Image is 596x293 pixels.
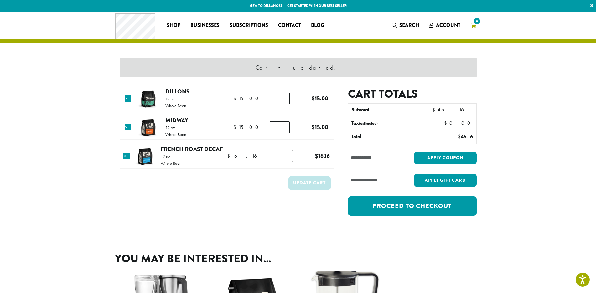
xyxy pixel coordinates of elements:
bdi: 16.16 [315,152,330,160]
bdi: 46.16 [432,106,473,113]
span: Subscriptions [230,22,268,29]
th: Total [348,130,425,144]
img: French Roast Decaf [135,146,155,167]
a: Remove this item [123,153,130,159]
span: $ [444,120,449,126]
span: $ [312,123,315,131]
span: $ [233,124,239,130]
a: Shop [162,20,185,30]
input: Product quantity [270,121,290,133]
th: Tax [348,117,439,130]
p: Whole Bean [165,132,186,137]
span: $ [227,153,232,159]
span: Businesses [190,22,220,29]
small: (estimated) [359,121,378,126]
img: Dillons [138,89,158,109]
span: Search [399,22,419,29]
p: 12 oz [161,154,182,159]
h2: You may be interested in… [115,252,481,265]
input: Product quantity [270,93,290,104]
span: $ [458,133,461,140]
p: Whole Bean [161,161,182,165]
p: Whole Bean [165,104,186,108]
span: $ [315,152,318,160]
button: Update cart [288,176,331,190]
a: Dillons [165,87,189,96]
span: Blog [311,22,324,29]
img: Midway [138,118,158,138]
h2: Cart totals [348,87,476,101]
span: $ [312,94,315,103]
span: Shop [167,22,180,29]
bdi: 15.00 [312,123,328,131]
input: Product quantity [273,150,293,162]
a: Midway [165,116,188,124]
button: Apply coupon [414,152,477,164]
p: 12 oz [165,125,186,130]
a: French Roast Decaf [161,145,223,153]
bdi: 0.00 [444,120,473,126]
span: $ [432,106,438,113]
a: Remove this item [125,95,131,102]
bdi: 16.16 [227,153,266,159]
button: Apply Gift Card [414,174,477,187]
span: Account [436,22,460,29]
p: 12 oz [165,97,186,101]
bdi: 15.00 [312,94,328,103]
a: Get started with our best seller [287,3,347,8]
span: $ [233,95,239,102]
a: Search [387,20,424,30]
span: 4 [473,17,481,25]
th: Subtotal [348,104,425,117]
div: Cart updated. [120,58,477,77]
span: Contact [278,22,301,29]
a: Remove this item [125,124,131,130]
bdi: 15.00 [233,95,261,102]
bdi: 15.00 [233,124,261,130]
bdi: 46.16 [458,133,473,140]
a: Proceed to checkout [348,196,476,216]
